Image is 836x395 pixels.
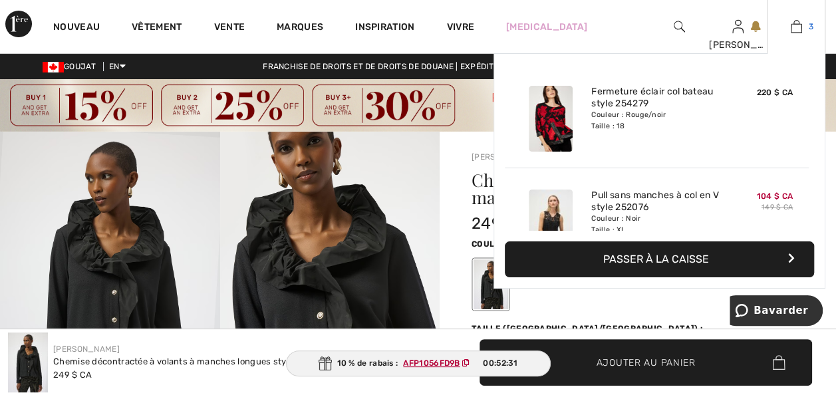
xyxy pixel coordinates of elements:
[603,253,709,265] font: Passer à la caisse
[757,88,793,97] span: 220 $ CA
[472,323,706,334] div: Taille ([GEOGRAPHIC_DATA]/[GEOGRAPHIC_DATA]) :
[591,190,722,213] a: Pull sans manches à col en V style 252076
[674,19,685,35] img: Rechercher sur le site Web
[591,213,722,235] div: Couleur : Noir Taille : XL
[355,21,414,35] span: Inspiration
[597,355,696,369] span: Ajouter au panier
[591,110,722,131] div: Couleur : Rouge/noir Taille : 18
[214,21,245,35] a: Vente
[529,190,573,255] img: Pull sans manches à col en V style 252076
[732,20,744,33] a: Sign In
[474,259,508,309] div: Black
[505,241,814,277] button: Passer à la caisse
[732,19,744,35] img: Mes infos
[591,86,722,110] a: Fermeture éclair col bateau style 254279
[709,38,766,52] div: [PERSON_NAME]
[529,86,573,152] img: Fermeture éclair col bateau style 254279
[791,19,802,35] img: Mon sac
[43,62,64,72] img: Dollar canadien
[472,214,541,233] span: 249 $ CA
[132,21,182,35] a: Vêtement
[472,172,749,206] h1: Chemise décontractée à volants à manches longues style 254042
[506,20,587,34] a: [MEDICAL_DATA]
[472,152,538,162] a: [PERSON_NAME]
[318,356,331,370] img: Gift.svg
[730,295,823,329] iframe: Opens a widget where you can chat to one of our agents
[472,239,517,249] span: Couleur :
[53,21,100,35] a: Nouveau
[809,21,813,33] span: 3
[109,62,120,71] font: EN
[43,62,101,71] span: GOUJAT
[53,355,329,368] div: Chemise décontractée à volants à manches longues style 254042
[772,355,785,370] img: Bag.svg
[483,357,517,369] span: 00:52:31
[277,21,323,35] a: Marques
[53,370,92,380] span: 249 $ CA
[480,339,812,386] button: Ajouter au panier
[5,11,32,37] img: 1ère Avenue
[337,357,398,369] font: 10 % de rabais :
[762,203,793,211] s: 149 $ CA
[8,332,48,392] img: Chemise décontractée à volants à manches longues style 254042
[757,192,793,201] span: 104 $ CA
[767,19,825,35] a: 3
[403,358,460,368] ins: AFP1056FD9B
[53,344,120,354] a: [PERSON_NAME]
[446,20,474,34] a: Vivre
